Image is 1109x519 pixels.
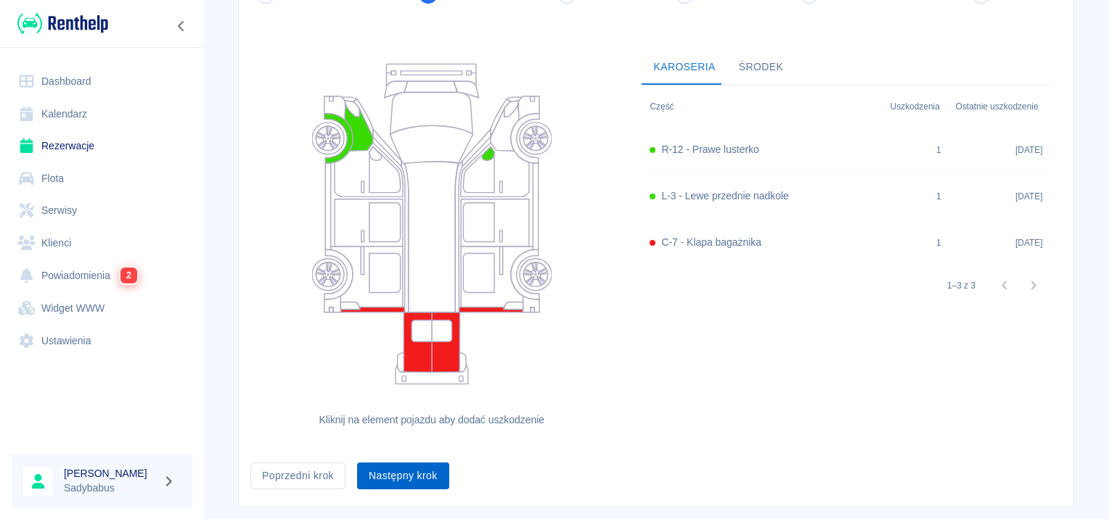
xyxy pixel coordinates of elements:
h6: Kliknij na element pojazdu aby dodać uszkodzenie [262,412,601,428]
h6: [PERSON_NAME] [64,466,157,481]
button: Poprzedni krok [250,462,345,489]
button: Zwiń nawigację [171,17,192,36]
a: Ustawienia [12,325,192,357]
a: Rezerwacje [12,130,192,162]
a: Kalendarz [12,98,192,130]
div: 1 [936,144,941,157]
div: 1 [936,236,941,249]
div: [DATE] [949,220,1050,266]
a: Widget WWW [12,292,192,325]
a: Powiadomienia2 [12,259,192,292]
div: [DATE] [949,127,1050,173]
a: Renthelp logo [12,12,108,36]
h6: L-3 - Lewe przednie nadkole [661,188,788,204]
button: Środek [727,50,795,85]
span: 2 [120,267,137,284]
div: Uszkodzenia [883,86,949,127]
div: Uszkodzenia [891,86,940,127]
div: Część [650,86,674,127]
h6: R-12 - Prawe lusterko [661,142,758,157]
button: Karoseria [642,50,727,85]
div: Ostatnie uszkodzenie [956,86,1039,127]
div: [DATE] [949,173,1050,220]
a: Serwisy [12,194,192,227]
a: Flota [12,162,192,195]
div: Część [642,86,883,127]
button: Następny krok [357,462,449,489]
img: Renthelp logo [17,12,108,36]
h6: C-7 - Klapa bagażnika [661,235,761,250]
a: Dashboard [12,65,192,98]
div: 1 [936,190,941,203]
p: Sadybabus [64,481,157,496]
div: Ostatnie uszkodzenie [949,86,1050,127]
a: Klienci [12,227,192,259]
p: 1–3 z 3 [947,279,975,292]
